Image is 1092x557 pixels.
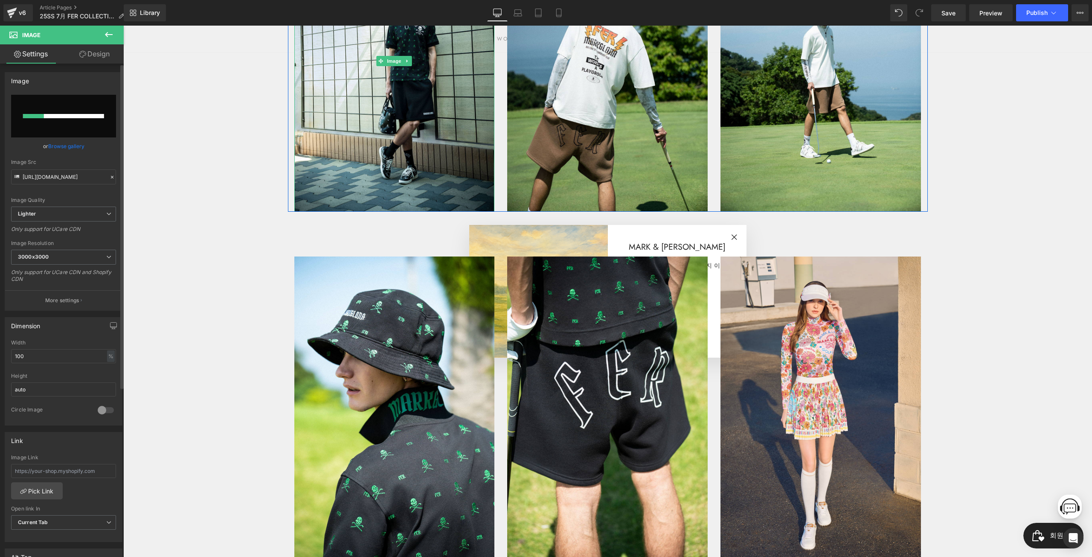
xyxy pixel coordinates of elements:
[11,226,116,238] div: Only support for UCare CDN
[48,139,84,154] a: Browse gallery
[1072,4,1089,21] button: More
[549,4,569,21] a: Mobile
[27,283,32,290] span: 홈
[1026,9,1048,16] span: Publish
[11,73,29,85] div: Image
[1016,4,1068,21] button: Publish
[508,4,528,21] a: Laptop
[941,9,955,17] span: Save
[528,4,549,21] a: Tablet
[64,44,125,64] a: Design
[11,382,116,397] input: auto
[11,318,41,330] div: Dimension
[11,240,116,246] div: Image Resolution
[132,283,142,290] span: 설정
[140,9,160,17] span: Library
[11,169,116,184] input: Link
[11,464,116,478] input: https://your-shop.myshopify.com
[11,349,116,363] input: auto
[78,284,88,291] span: 대화
[11,340,116,346] div: Width
[124,4,166,21] a: New Library
[18,210,36,217] b: Lighter
[11,482,63,499] a: Pick Link
[17,7,28,18] div: v6
[979,9,1002,17] span: Preview
[1063,528,1083,548] div: Open Intercom Messenger
[262,30,280,41] span: Image
[22,32,41,38] span: Image
[11,197,116,203] div: Image Quality
[45,297,79,304] p: More settings
[11,406,89,415] div: Circle Image
[5,290,122,310] button: More settings
[3,271,56,292] a: 홈
[110,271,164,292] a: 설정
[3,4,33,21] a: v6
[18,254,49,260] b: 3000x3000
[11,506,116,512] div: Open link In
[11,159,116,165] div: Image Src
[487,4,508,21] a: Desktop
[969,4,1013,21] a: Preview
[11,432,23,444] div: Link
[40,13,115,20] span: 25SS 7月 FER COLLECTION
[107,350,115,362] div: %
[11,269,116,288] div: Only support for UCare CDN and Shopify CDN
[18,519,48,525] b: Current Tab
[11,373,116,379] div: Height
[40,4,131,11] a: Article Pages
[26,6,54,19] span: 회원가입
[56,271,110,292] a: 대화
[280,30,289,41] a: Expand / Collapse
[11,455,116,461] div: Image Link
[911,4,928,21] button: Redo
[890,4,907,21] button: Undo
[11,142,116,151] div: or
